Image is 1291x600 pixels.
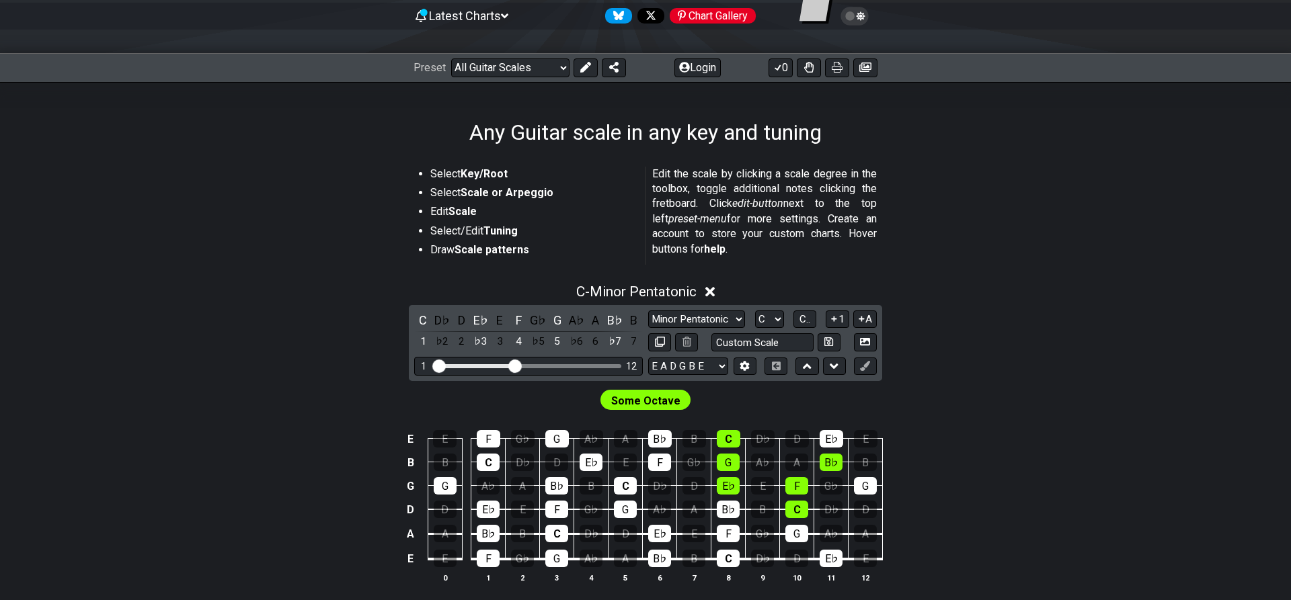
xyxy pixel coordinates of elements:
div: D [434,501,457,518]
button: Delete [675,333,698,351]
span: C - Minor Pentatonic [576,284,697,300]
div: 12 [626,361,637,372]
button: Move up [795,357,818,376]
button: Copy [648,333,671,351]
div: toggle scale degree [510,333,528,351]
div: A [434,525,457,542]
div: D♭ [751,550,774,567]
div: toggle scale degree [625,333,643,351]
div: B♭ [717,501,740,518]
div: C [545,525,568,542]
div: G [434,477,457,495]
h1: Any Guitar scale in any key and tuning [469,120,822,145]
strong: Key/Root [461,167,508,180]
div: E [433,430,457,447]
div: B♭ [477,525,500,542]
div: B [682,430,706,447]
div: D [785,550,808,567]
div: toggle pitch class [453,311,470,329]
div: G [785,525,808,542]
div: G♭ [580,501,602,518]
div: E [854,430,877,447]
div: toggle pitch class [625,311,643,329]
button: Move down [823,357,846,376]
strong: help [704,243,726,255]
div: B [854,454,877,471]
em: preset-menu [668,212,727,225]
div: A♭ [751,454,774,471]
div: D [854,501,877,518]
div: toggle scale degree [414,333,432,351]
th: 11 [814,570,849,585]
div: D♭ [648,477,671,495]
div: E [434,550,457,567]
div: D♭ [751,430,775,447]
div: G♭ [820,477,843,495]
div: D [785,430,809,447]
div: toggle pitch class [587,311,604,329]
div: A [854,525,877,542]
select: Tonic/Root [755,310,784,329]
div: G♭ [682,454,705,471]
div: D [614,525,637,542]
div: D♭ [511,454,534,471]
a: Follow #fretflip at X [632,8,664,24]
div: A♭ [580,430,603,447]
div: Chart Gallery [670,8,756,24]
button: Toggle horizontal chord view [765,357,787,376]
td: E [403,427,419,451]
strong: Scale patterns [455,243,529,256]
span: First enable full edit mode to edit [611,391,680,411]
select: Scale [648,310,745,329]
li: Edit [430,204,636,223]
div: E♭ [717,477,740,495]
div: toggle pitch class [529,311,547,329]
div: toggle pitch class [510,311,528,329]
div: toggle scale degree [606,333,623,351]
span: Toggle light / dark theme [847,10,863,22]
strong: Scale or Arpeggio [461,186,553,199]
li: Select [430,185,636,204]
div: toggle pitch class [434,311,451,329]
span: Preset [414,61,446,74]
div: A♭ [820,525,843,542]
div: 1 [421,361,426,372]
button: Create Image [854,333,877,351]
th: 10 [780,570,814,585]
div: B [580,477,602,495]
button: 1 [826,310,849,329]
div: B [682,550,705,567]
div: toggle scale degree [529,333,547,351]
div: G [545,430,569,447]
div: toggle pitch class [568,311,585,329]
div: C [785,501,808,518]
a: #fretflip at Pinterest [664,8,756,24]
div: toggle pitch class [491,311,508,329]
td: D [403,498,419,522]
button: Create image [853,58,877,77]
div: toggle scale degree [434,333,451,351]
div: B [434,454,457,471]
div: toggle scale degree [453,333,470,351]
div: G [614,501,637,518]
div: toggle pitch class [606,311,623,329]
div: D♭ [820,501,843,518]
td: A [403,521,419,546]
button: 0 [769,58,793,77]
li: Select [430,167,636,185]
div: G♭ [511,430,535,447]
td: G [403,474,419,498]
div: E [751,477,774,495]
div: E♭ [580,454,602,471]
th: 8 [711,570,746,585]
div: C [477,454,500,471]
div: A [614,430,637,447]
strong: Scale [448,205,477,218]
div: A♭ [580,550,602,567]
th: 3 [540,570,574,585]
div: toggle pitch class [549,311,566,329]
th: 1 [471,570,506,585]
div: F [545,501,568,518]
div: A [785,454,808,471]
div: C [614,477,637,495]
